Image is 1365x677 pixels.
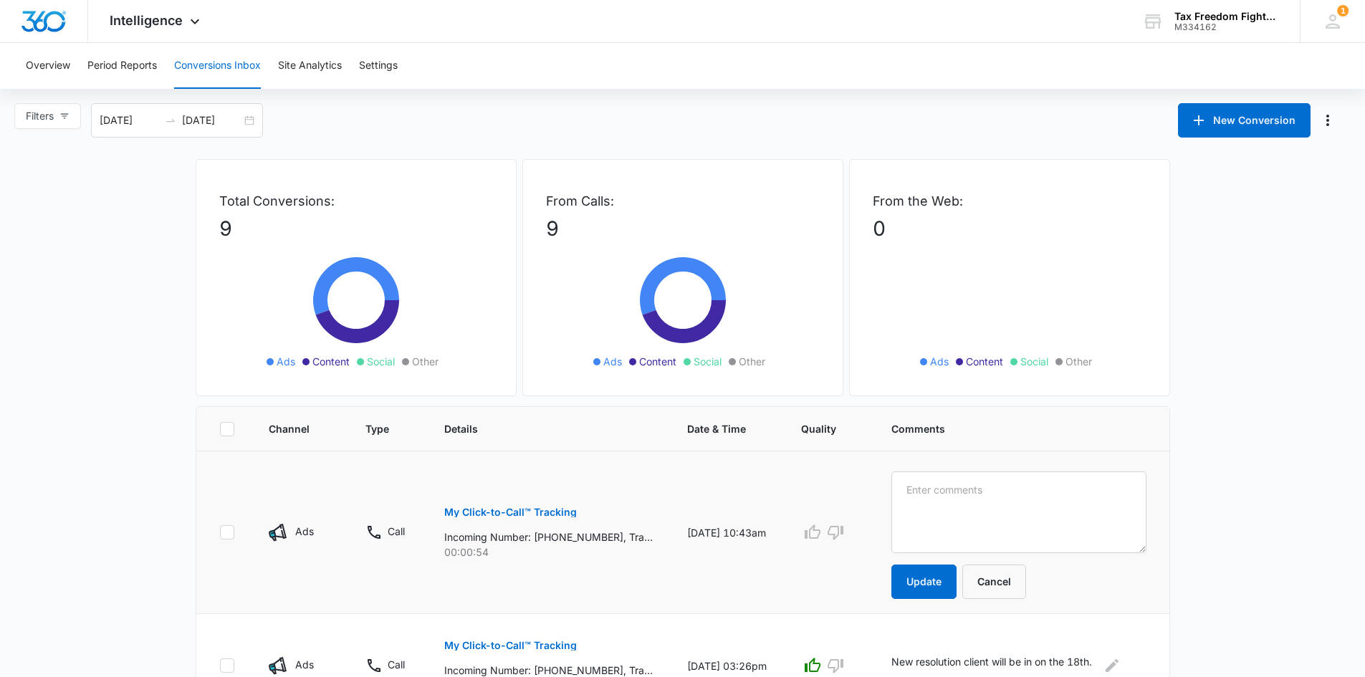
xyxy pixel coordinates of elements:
span: to [165,115,176,126]
p: Ads [295,657,314,672]
span: Content [966,354,1003,369]
span: Comments [891,421,1126,436]
button: Settings [359,43,398,89]
span: Other [1065,354,1092,369]
span: Ads [603,354,622,369]
button: Period Reports [87,43,157,89]
span: Channel [269,421,310,436]
p: From the Web: [873,191,1146,211]
div: account name [1174,11,1279,22]
button: Edit Comments [1101,654,1124,677]
p: From Calls: [546,191,820,211]
p: 9 [546,213,820,244]
button: My Click-to-Call™ Tracking [444,628,577,663]
button: Filters [14,103,81,129]
span: Other [412,354,439,369]
span: swap-right [165,115,176,126]
span: 1 [1337,5,1349,16]
span: Other [739,354,765,369]
p: New resolution client will be in on the 18th. [891,654,1092,677]
div: account id [1174,22,1279,32]
span: Date & Time [687,421,746,436]
p: 0 [873,213,1146,244]
span: Ads [277,354,295,369]
button: My Click-to-Call™ Tracking [444,495,577,529]
td: [DATE] 10:43am [670,451,784,614]
p: 9 [219,213,493,244]
span: Details [444,421,632,436]
span: Filters [26,108,54,124]
span: Intelligence [110,13,183,28]
button: Conversions Inbox [174,43,261,89]
p: 00:00:54 [444,544,653,560]
button: Manage Numbers [1316,109,1339,132]
input: Start date [100,112,159,128]
p: My Click-to-Call™ Tracking [444,640,577,650]
span: Ads [930,354,949,369]
span: Content [639,354,676,369]
p: Call [388,524,405,539]
button: Site Analytics [278,43,342,89]
div: notifications count [1337,5,1349,16]
span: Quality [801,421,836,436]
p: Ads [295,524,314,539]
span: Type [365,421,389,436]
p: Incoming Number: [PHONE_NUMBER], Tracking Number: [PHONE_NUMBER], Ring To: [PHONE_NUMBER], Caller... [444,529,653,544]
p: Total Conversions: [219,191,493,211]
input: End date [182,112,241,128]
span: Social [367,354,395,369]
p: My Click-to-Call™ Tracking [444,507,577,517]
button: Overview [26,43,70,89]
button: Cancel [962,565,1026,599]
span: Social [694,354,722,369]
span: Social [1020,354,1048,369]
button: Update [891,565,957,599]
button: New Conversion [1178,103,1311,138]
span: Content [312,354,350,369]
p: Call [388,657,405,672]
